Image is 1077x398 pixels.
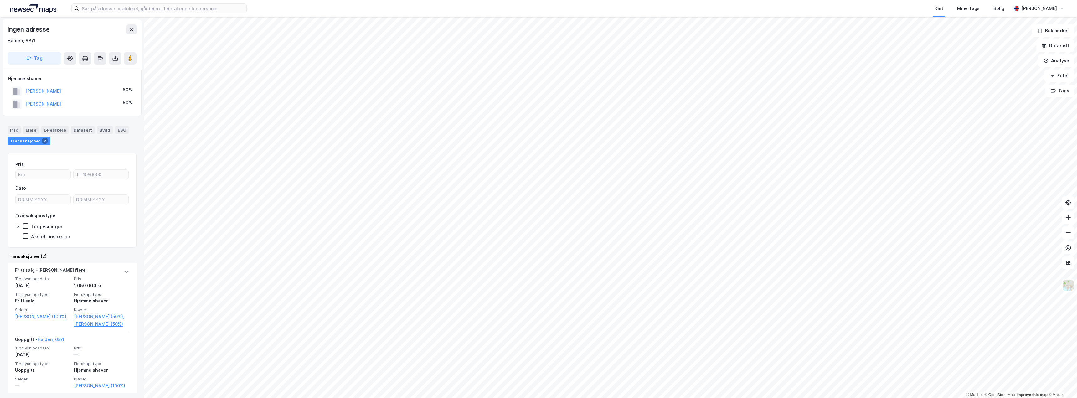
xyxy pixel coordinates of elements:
div: [DATE] [15,282,70,289]
a: [PERSON_NAME] (100%) [74,382,129,390]
div: Datasett [71,126,95,134]
div: Hjemmelshaver [8,75,136,82]
iframe: Chat Widget [1046,368,1077,398]
div: Halden, 68/1 [8,37,35,44]
div: Eiere [23,126,39,134]
div: Bygg [97,126,113,134]
div: Hjemmelshaver [74,366,129,374]
div: Tinglysninger [31,224,63,230]
span: Eierskapstype [74,292,129,297]
div: Transaksjoner (2) [8,253,137,260]
input: Fra [16,170,70,179]
span: Tinglysningsdato [15,276,70,282]
input: DD.MM.YYYY [74,195,128,204]
a: Mapbox [966,393,983,397]
span: Kjøper [74,307,129,313]
a: OpenStreetMap [985,393,1015,397]
span: Selger [15,376,70,382]
div: — [15,382,70,390]
button: Datasett [1036,39,1074,52]
a: Halden, 68/1 [38,337,64,342]
input: Søk på adresse, matrikkel, gårdeiere, leietakere eller personer [79,4,246,13]
div: — [74,351,129,359]
button: Tags [1045,85,1074,97]
div: Transaksjonstype [15,212,55,220]
div: Fritt salg - [PERSON_NAME] flere [15,266,86,277]
div: Transaksjoner [8,137,50,145]
div: Info [8,126,21,134]
a: Improve this map [1017,393,1048,397]
div: Mine Tags [957,5,980,12]
span: Eierskapstype [74,361,129,366]
span: Tinglysningsdato [15,345,70,351]
div: [DATE] [15,351,70,359]
div: Dato [15,184,26,192]
div: [PERSON_NAME] [1021,5,1057,12]
div: Ingen adresse [8,24,51,34]
input: DD.MM.YYYY [16,195,70,204]
img: logo.a4113a55bc3d86da70a041830d287a7e.svg [10,4,56,13]
div: Kontrollprogram for chat [1046,368,1077,398]
span: Selger [15,307,70,313]
div: 50% [123,86,132,94]
span: Tinglysningstype [15,361,70,366]
div: Kart [935,5,943,12]
button: Filter [1044,70,1074,82]
button: Analyse [1038,54,1074,67]
img: Z [1062,279,1074,291]
div: Bolig [993,5,1004,12]
div: Aksjetransaksjon [31,234,70,240]
div: ESG [115,126,129,134]
div: 50% [123,99,132,106]
div: Pris [15,161,24,168]
span: Pris [74,345,129,351]
span: Kjøper [74,376,129,382]
span: Pris [74,276,129,282]
input: Til 1050000 [74,170,128,179]
div: Hjemmelshaver [74,297,129,305]
div: 2 [42,138,48,144]
div: Leietakere [41,126,69,134]
a: [PERSON_NAME] (50%) [74,320,129,328]
button: Tag [8,52,61,65]
button: Bokmerker [1032,24,1074,37]
a: [PERSON_NAME] (50%), [74,313,129,320]
div: Uoppgitt [15,366,70,374]
div: Uoppgitt - [15,336,64,346]
span: Tinglysningstype [15,292,70,297]
div: Fritt salg [15,297,70,305]
div: 1 050 000 kr [74,282,129,289]
a: [PERSON_NAME] (100%) [15,313,70,320]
